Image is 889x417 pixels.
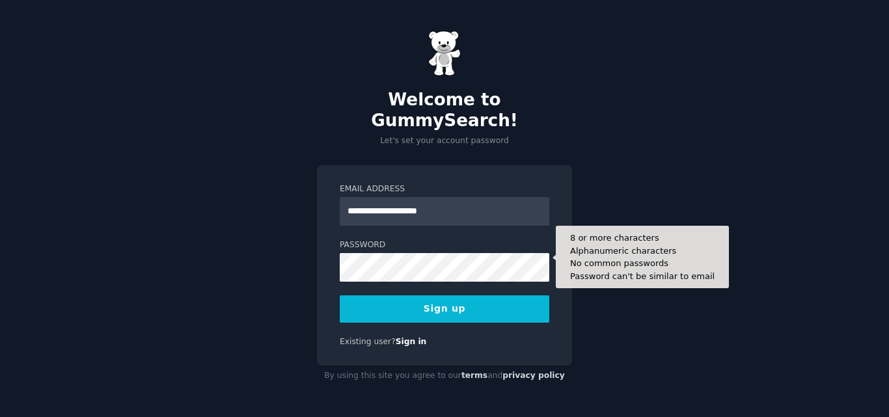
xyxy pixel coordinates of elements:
a: terms [461,371,487,380]
p: Let's set your account password [317,135,572,147]
button: Sign up [340,295,549,323]
a: Sign in [396,337,427,346]
a: privacy policy [502,371,565,380]
span: Existing user? [340,337,396,346]
div: By using this site you agree to our and [317,366,572,386]
h2: Welcome to GummySearch! [317,90,572,131]
img: Gummy Bear [428,31,461,76]
label: Email Address [340,183,549,195]
label: Password [340,239,549,251]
